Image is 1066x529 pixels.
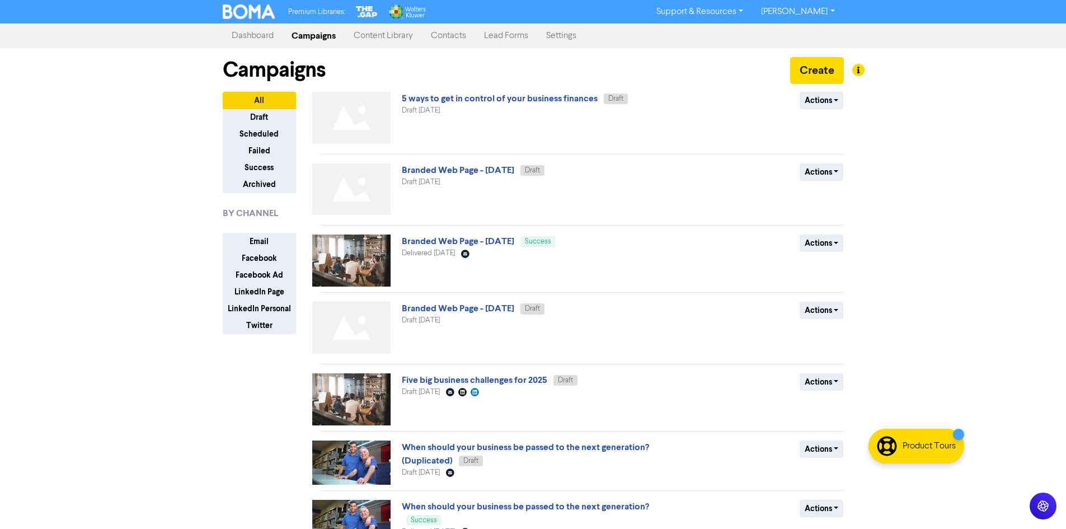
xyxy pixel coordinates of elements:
button: Archived [223,176,296,193]
button: LinkedIn Personal [223,300,296,317]
img: Not found [312,92,391,144]
a: Branded Web Page - [DATE] [402,165,514,176]
a: Campaigns [283,25,345,47]
span: Delivered [DATE] [402,250,455,257]
button: Email [223,233,296,250]
a: 5 ways to get in control of your business finances [402,93,598,104]
a: Five big business challenges for 2025 [402,374,547,386]
button: Create [790,57,844,84]
img: Not found [312,163,391,216]
button: Scheduled [223,125,296,143]
a: Content Library [345,25,422,47]
button: All [223,92,296,109]
a: Support & Resources [647,3,752,21]
span: Draft [DATE] [402,469,440,476]
img: The Gap [354,4,379,19]
button: Twitter [223,317,296,334]
span: Success [411,517,437,524]
button: Facebook [223,250,296,267]
img: Wolters Kluwer [388,4,426,19]
h1: Campaigns [223,57,326,83]
button: Actions [800,302,844,319]
span: Success [525,238,551,245]
button: Actions [800,163,844,181]
span: Draft [DATE] [402,388,440,396]
button: LinkedIn Page [223,283,296,301]
button: Actions [800,373,844,391]
span: Draft [463,457,478,465]
span: Draft [525,305,540,312]
span: Draft [DATE] [402,179,440,186]
a: When should your business be passed to the next generation? (Duplicated) [402,442,649,466]
a: [PERSON_NAME] [752,3,843,21]
span: Premium Libraries: [288,8,345,16]
button: Facebook Ad [223,266,296,284]
span: BY CHANNEL [223,207,278,220]
a: Branded Web Page - [DATE] [402,303,514,314]
img: image_1737086878810.jpg [312,235,391,287]
iframe: Chat Widget [1010,475,1066,529]
span: Draft [DATE] [402,317,440,324]
button: Actions [800,235,844,252]
a: Contacts [422,25,475,47]
a: When should your business be passed to the next generation? [402,501,649,512]
a: Lead Forms [475,25,537,47]
button: Success [223,159,296,176]
button: Draft [223,109,296,126]
span: Draft [DATE] [402,107,440,114]
button: Failed [223,142,296,160]
span: Draft [608,95,623,102]
img: Not found [312,302,391,354]
span: Draft [525,167,540,174]
a: Dashboard [223,25,283,47]
img: image_1730062038733.jpg [312,441,391,485]
img: BOMA Logo [223,4,275,19]
button: Actions [800,441,844,458]
img: image_1735763722649.jpg [312,373,391,425]
button: Actions [800,500,844,517]
span: Draft [558,377,573,384]
button: Actions [800,92,844,109]
a: Branded Web Page - [DATE] [402,236,514,247]
a: Settings [537,25,585,47]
